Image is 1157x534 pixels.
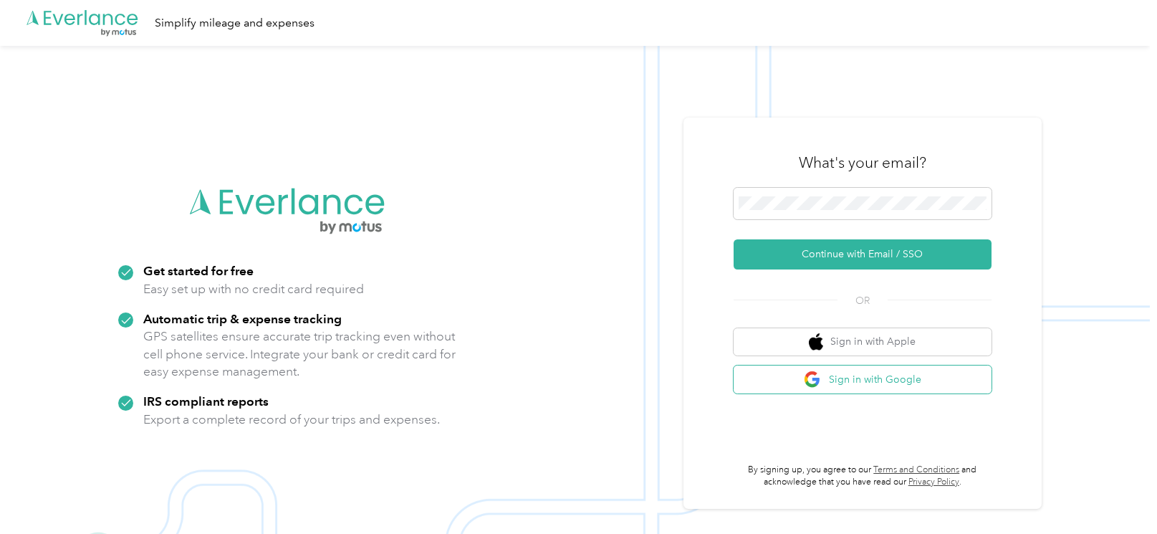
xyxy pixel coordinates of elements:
[873,464,959,475] a: Terms and Conditions
[809,333,823,351] img: apple logo
[143,263,254,278] strong: Get started for free
[143,280,364,298] p: Easy set up with no credit card required
[837,293,888,308] span: OR
[155,14,315,32] div: Simplify mileage and expenses
[143,311,342,326] strong: Automatic trip & expense tracking
[143,394,269,409] strong: IRS compliant reports
[734,464,992,489] p: By signing up, you agree to our and acknowledge that you have read our .
[143,411,440,429] p: Export a complete record of your trips and expenses.
[799,153,926,173] h3: What's your email?
[908,477,959,487] a: Privacy Policy
[734,328,992,356] button: apple logoSign in with Apple
[734,239,992,270] button: Continue with Email / SSO
[804,371,822,388] img: google logo
[734,366,992,394] button: google logoSign in with Google
[143,328,456,381] p: GPS satellites ensure accurate trip tracking even without cell phone service. Integrate your bank...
